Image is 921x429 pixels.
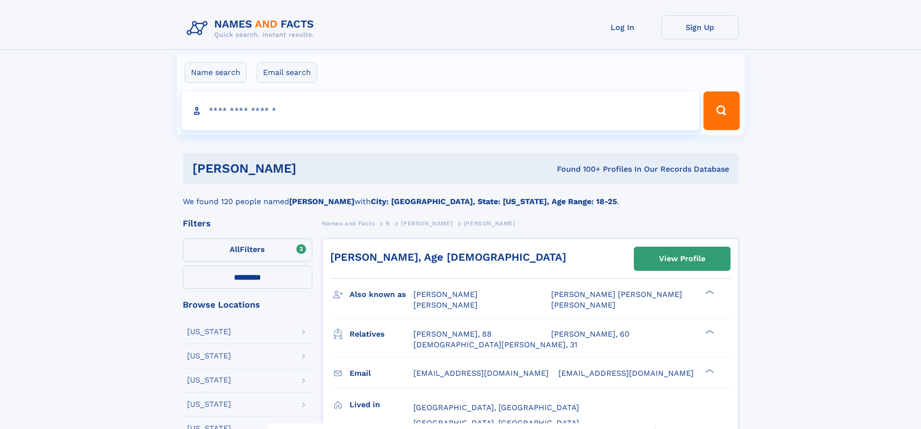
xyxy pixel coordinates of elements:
a: [PERSON_NAME] [401,217,453,229]
span: [GEOGRAPHIC_DATA], [GEOGRAPHIC_DATA] [413,418,579,428]
div: Filters [183,219,312,228]
div: [US_STATE] [187,352,231,360]
b: City: [GEOGRAPHIC_DATA], State: [US_STATE], Age Range: 18-25 [371,197,617,206]
a: Names and Facts [322,217,375,229]
a: Log In [584,15,661,39]
input: search input [182,91,700,130]
img: Logo Names and Facts [183,15,322,42]
div: Found 100+ Profiles In Our Records Database [426,164,729,175]
a: [PERSON_NAME], 88 [413,329,492,340]
a: [PERSON_NAME], Age [DEMOGRAPHIC_DATA] [330,251,566,263]
label: Email search [257,62,317,83]
div: [US_STATE] [187,376,231,384]
div: Browse Locations [183,300,312,309]
span: [PERSON_NAME] [413,290,478,299]
b: [PERSON_NAME] [289,197,354,206]
h3: Also known as [350,286,413,303]
div: [US_STATE] [187,328,231,336]
div: View Profile [659,248,705,270]
div: [US_STATE] [187,400,231,408]
span: [PERSON_NAME] [PERSON_NAME] [551,290,682,299]
div: ❯ [703,289,715,296]
div: ❯ [703,328,715,335]
a: Sign Up [661,15,739,39]
span: All [230,245,240,254]
h1: [PERSON_NAME] [192,163,427,175]
span: [GEOGRAPHIC_DATA], [GEOGRAPHIC_DATA] [413,403,579,412]
h3: Relatives [350,326,413,342]
a: View Profile [634,247,730,270]
label: Filters [183,238,312,262]
a: [PERSON_NAME], 60 [551,329,629,340]
span: [PERSON_NAME] [413,300,478,310]
span: [PERSON_NAME] [464,220,515,227]
a: [DEMOGRAPHIC_DATA][PERSON_NAME], 31 [413,340,577,350]
span: [EMAIL_ADDRESS][DOMAIN_NAME] [413,369,549,378]
span: [PERSON_NAME] [401,220,453,227]
a: R [386,217,390,229]
span: [EMAIL_ADDRESS][DOMAIN_NAME] [558,369,694,378]
button: Search Button [703,91,739,130]
div: We found 120 people named with . [183,184,739,207]
label: Name search [185,62,247,83]
h3: Email [350,365,413,382]
div: ❯ [703,368,715,374]
h3: Lived in [350,397,413,413]
span: [PERSON_NAME] [551,300,615,310]
span: R [386,220,390,227]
